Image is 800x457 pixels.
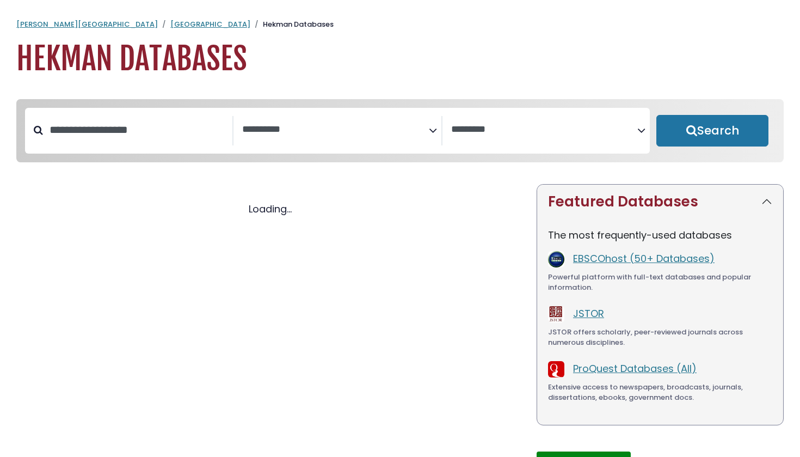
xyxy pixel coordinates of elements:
input: Search database by title or keyword [43,121,232,139]
h1: Hekman Databases [16,41,784,77]
a: EBSCOhost (50+ Databases) [573,252,715,265]
li: Hekman Databases [250,19,334,30]
p: The most frequently-used databases [548,228,772,242]
a: ProQuest Databases (All) [573,362,697,375]
button: Submit for Search Results [656,115,768,147]
textarea: Search [242,124,428,136]
a: [GEOGRAPHIC_DATA] [170,19,250,29]
button: Featured Databases [537,185,783,219]
div: Extensive access to newspapers, broadcasts, journals, dissertations, ebooks, government docs. [548,382,772,403]
textarea: Search [451,124,637,136]
div: Loading... [16,202,524,216]
nav: Search filters [16,99,784,162]
div: JSTOR offers scholarly, peer-reviewed journals across numerous disciplines. [548,327,772,348]
div: Powerful platform with full-text databases and popular information. [548,272,772,293]
nav: breadcrumb [16,19,784,30]
a: [PERSON_NAME][GEOGRAPHIC_DATA] [16,19,158,29]
a: JSTOR [573,307,604,320]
